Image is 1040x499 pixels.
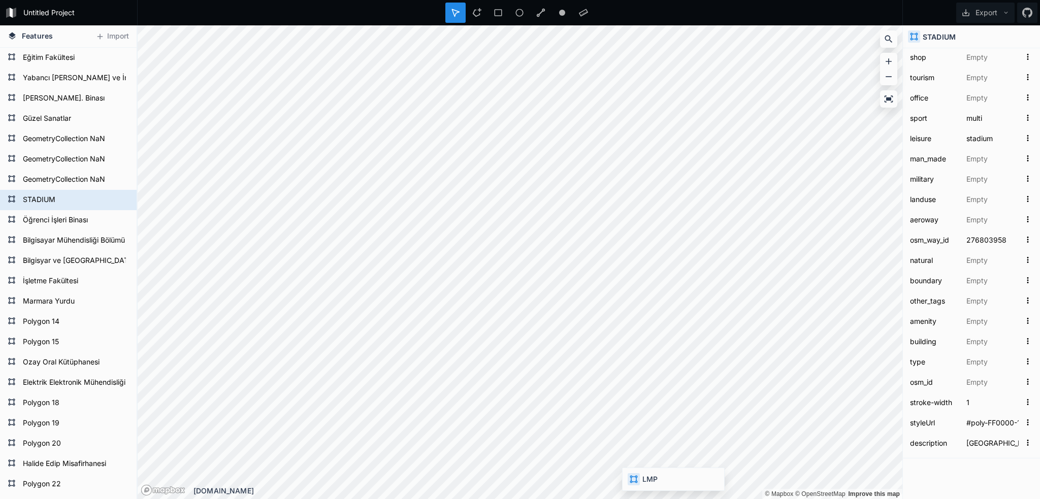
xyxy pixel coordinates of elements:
[908,313,959,328] input: Name
[964,394,1021,410] input: Empty
[908,212,959,227] input: Name
[908,151,959,166] input: Name
[22,30,53,41] span: Features
[964,49,1021,64] input: Empty
[964,293,1021,308] input: Empty
[908,334,959,349] input: Name
[908,435,959,450] input: Name
[964,212,1021,227] input: Empty
[908,415,959,430] input: Name
[908,70,959,85] input: Name
[964,374,1021,389] input: Empty
[908,90,959,105] input: Name
[908,130,959,146] input: Name
[964,334,1021,349] input: Empty
[908,171,959,186] input: Name
[908,191,959,207] input: Name
[964,110,1021,125] input: Empty
[908,252,959,268] input: Name
[908,374,959,389] input: Name
[141,484,185,496] a: Mapbox logo
[908,232,959,247] input: Name
[964,415,1021,430] input: Empty
[964,232,1021,247] input: Empty
[964,151,1021,166] input: Empty
[193,485,902,496] div: [DOMAIN_NAME]
[908,110,959,125] input: Name
[964,171,1021,186] input: Empty
[956,3,1015,23] button: Export
[795,490,846,497] a: OpenStreetMap
[923,31,956,42] h4: STADIUM
[964,191,1021,207] input: Empty
[908,354,959,369] input: Name
[964,435,1021,450] input: Empty
[964,252,1021,268] input: Empty
[90,28,134,45] button: Import
[848,490,900,497] a: Map feedback
[964,90,1021,105] input: Empty
[964,273,1021,288] input: Empty
[964,130,1021,146] input: Empty
[964,70,1021,85] input: Empty
[765,490,793,497] a: Mapbox
[964,313,1021,328] input: Empty
[908,293,959,308] input: Name
[908,394,959,410] input: Name
[908,49,959,64] input: Name
[964,354,1021,369] input: Empty
[908,273,959,288] input: Name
